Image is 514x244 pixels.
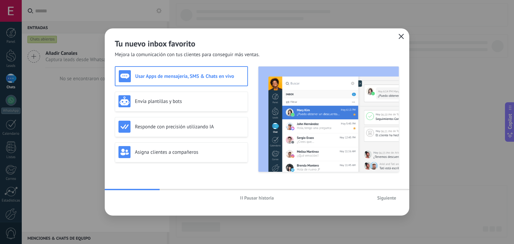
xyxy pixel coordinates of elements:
h3: Asigna clientes a compañeros [135,149,244,155]
span: Mejora la comunicación con tus clientes para conseguir más ventas. [115,51,260,58]
h3: Envía plantillas y bots [135,98,244,105]
h2: Tu nuevo inbox favorito [115,38,399,49]
h3: Usar Apps de mensajería, SMS & Chats en vivo [135,73,244,80]
button: Siguiente [374,193,399,203]
span: Pausar historia [244,196,274,200]
span: Siguiente [377,196,396,200]
button: Pausar historia [237,193,277,203]
h3: Responde con precisión utilizando IA [135,124,244,130]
